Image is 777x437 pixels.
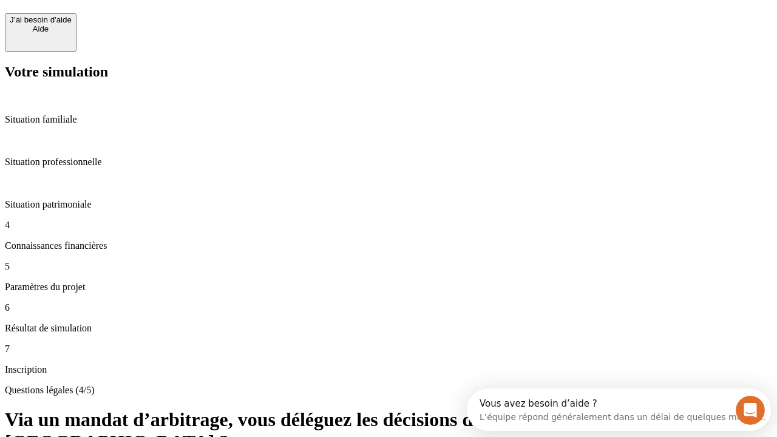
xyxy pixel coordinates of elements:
p: Paramètres du projet [5,282,772,293]
iframe: Intercom live chat [736,396,765,425]
iframe: Intercom live chat discovery launcher [467,388,771,431]
p: Situation familiale [5,114,772,125]
p: Connaissances financières [5,240,772,251]
p: 5 [5,261,772,272]
div: Aide [10,24,72,33]
p: Situation professionnelle [5,157,772,168]
div: L’équipe répond généralement dans un délai de quelques minutes. [13,20,299,33]
p: Questions légales (4/5) [5,385,772,396]
h2: Votre simulation [5,64,772,80]
p: Situation patrimoniale [5,199,772,210]
div: Ouvrir le Messenger Intercom [5,5,334,38]
p: Inscription [5,364,772,375]
p: 6 [5,302,772,313]
p: Résultat de simulation [5,323,772,334]
div: Vous avez besoin d’aide ? [13,10,299,20]
p: 7 [5,344,772,354]
button: J’ai besoin d'aideAide [5,13,76,52]
p: 4 [5,220,772,231]
div: J’ai besoin d'aide [10,15,72,24]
